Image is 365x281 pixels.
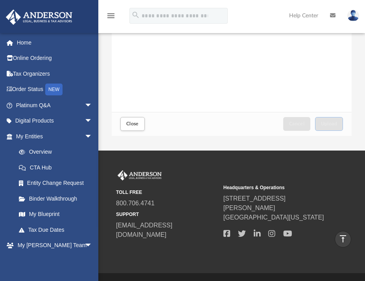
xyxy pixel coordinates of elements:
a: Binder Walkthrough [11,191,104,207]
span: arrow_drop_down [85,97,100,114]
img: Anderson Advisors Platinum Portal [4,9,75,25]
img: Anderson Advisors Platinum Portal [116,170,163,181]
div: NEW [45,84,63,95]
span: Close [126,121,139,126]
a: My [PERSON_NAME] Teamarrow_drop_down [6,238,100,253]
span: Upload [321,121,337,126]
a: Online Ordering [6,50,104,66]
button: Close [120,117,145,131]
a: [STREET_ADDRESS][PERSON_NAME] [223,195,286,211]
span: arrow_drop_down [85,238,100,254]
a: vertical_align_top [335,231,351,248]
a: Tax Due Dates [11,222,104,238]
i: search [131,11,140,19]
span: arrow_drop_down [85,113,100,129]
a: Overview [11,144,104,160]
a: My [PERSON_NAME] Team [11,253,96,278]
a: My Entitiesarrow_drop_down [6,128,104,144]
a: Home [6,35,104,50]
small: TOLL FREE [116,189,218,196]
a: CTA Hub [11,160,104,175]
a: Digital Productsarrow_drop_down [6,113,104,129]
a: Tax Organizers [6,66,104,82]
a: 800.706.4741 [116,200,155,207]
small: Headquarters & Operations [223,184,325,191]
button: Upload [315,117,343,131]
a: [EMAIL_ADDRESS][DOMAIN_NAME] [116,222,172,238]
span: Cancel [289,121,305,126]
i: vertical_align_top [338,234,348,244]
a: [GEOGRAPHIC_DATA][US_STATE] [223,214,324,221]
button: Cancel [283,117,311,131]
small: SUPPORT [116,211,218,218]
span: arrow_drop_down [85,128,100,145]
a: My Blueprint [11,207,100,222]
img: User Pic [347,10,359,21]
a: Order StatusNEW [6,82,104,98]
i: menu [106,11,116,20]
a: Entity Change Request [11,175,104,191]
a: Platinum Q&Aarrow_drop_down [6,97,104,113]
a: menu [106,15,116,20]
